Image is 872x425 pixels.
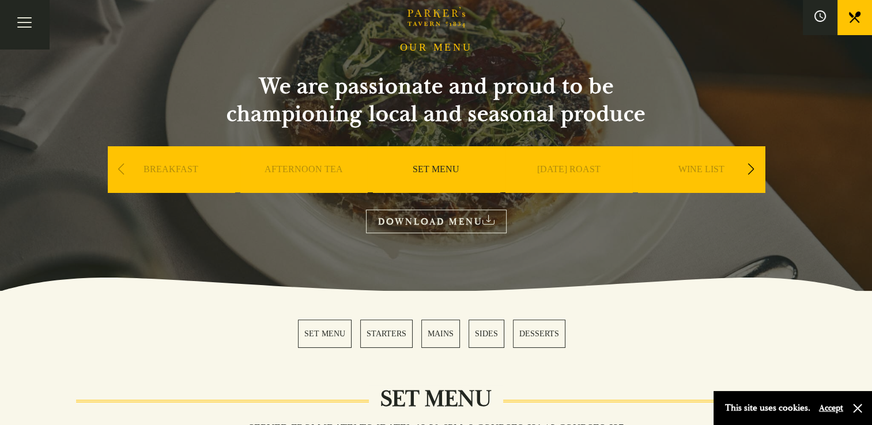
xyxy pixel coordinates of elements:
[743,157,759,182] div: Next slide
[369,385,503,413] h2: Set Menu
[852,403,863,414] button: Close and accept
[413,164,459,210] a: SET MENU
[638,146,765,227] div: 5 / 9
[114,157,129,182] div: Previous slide
[265,164,343,210] a: AFTERNOON TEA
[725,400,810,416] p: This site uses cookies.
[108,146,235,227] div: 1 / 9
[144,164,198,210] a: BREAKFAST
[421,320,460,348] a: 3 / 5
[819,403,843,413] button: Accept
[373,146,500,227] div: 3 / 9
[678,164,724,210] a: WINE LIST
[366,210,507,233] a: DOWNLOAD MENU
[513,320,565,348] a: 5 / 5
[240,146,367,227] div: 2 / 9
[298,320,352,348] a: 1 / 5
[505,146,632,227] div: 4 / 9
[360,320,413,348] a: 2 / 5
[469,320,504,348] a: 4 / 5
[400,41,473,54] h1: OUR MENU
[206,73,667,128] h2: We are passionate and proud to be championing local and seasonal produce
[537,164,601,210] a: [DATE] ROAST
